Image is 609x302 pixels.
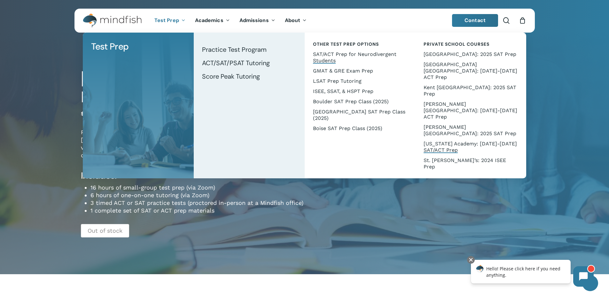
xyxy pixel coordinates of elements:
[313,68,373,74] span: GMAT & GRE Exam Prep
[202,59,270,67] span: ACT/SAT/PSAT Tutoring
[465,17,486,24] span: Contact
[154,17,179,24] span: Test Prep
[190,18,235,23] a: Academics
[74,9,535,33] header: Main Menu
[311,49,409,66] a: SAT/ACT Prep for Neurodivergent Students
[90,207,305,214] li: 1 complete set of SAT or ACT prep materials
[313,51,396,64] span: SAT/ACT Prep for Neurodivergent Students
[202,45,267,54] span: Practice Test Program
[424,101,517,120] span: [PERSON_NAME][GEOGRAPHIC_DATA]: [DATE]-[DATE] ACT Prep
[81,111,84,117] span: $
[424,51,516,57] span: [GEOGRAPHIC_DATA]: 2025 SAT Prep
[235,18,280,23] a: Admissions
[311,66,409,76] a: GMAT & GRE Exam Prep
[200,70,298,83] a: Score Peak Tutoring
[90,199,305,207] li: 3 timed ACT or SAT practice tests (proctored in-person at a Mindfish office)
[424,124,516,136] span: [PERSON_NAME][GEOGRAPHIC_DATA]: 2025 SAT Prep
[195,17,223,24] span: Academics
[422,59,520,82] a: [GEOGRAPHIC_DATA] [GEOGRAPHIC_DATA]: [DATE]-[DATE] ACT Prep
[424,84,516,97] span: Kent [GEOGRAPHIC_DATA]: 2025 SAT Prep
[424,141,517,153] span: [US_STATE] Academy: [DATE]-[DATE] SAT/ACT Prep
[89,39,187,54] a: Test Prep
[313,41,379,47] span: Other Test Prep Options
[424,41,489,47] span: Private School Courses
[311,86,409,97] a: ISEE, SSAT, & HSPT Prep
[519,17,526,24] a: Cart
[81,111,104,117] bdi: 1,199.00
[311,107,409,123] a: [GEOGRAPHIC_DATA] SAT Prep Class (2025)
[311,97,409,107] a: Boulder SAT Prep Class (2025)
[422,155,520,172] a: St. [PERSON_NAME]’s: 2024 ISEE Prep
[422,39,520,49] a: Private School Courses
[422,99,520,122] a: [PERSON_NAME][GEOGRAPHIC_DATA]: [DATE]-[DATE] ACT Prep
[285,17,301,24] span: About
[424,157,506,170] span: St. [PERSON_NAME]’s: 2024 ISEE Prep
[422,122,520,139] a: [PERSON_NAME][GEOGRAPHIC_DATA]: 2025 SAT Prep
[200,43,298,56] a: Practice Test Program
[311,39,409,49] a: Other Test Prep Options
[313,125,382,131] span: Boise SAT Prep Class (2025)
[202,72,260,81] span: Score Peak Tutoring
[200,56,298,70] a: ACT/SAT/PSAT Tutoring
[424,61,517,80] span: [GEOGRAPHIC_DATA] [GEOGRAPHIC_DATA]: [DATE]-[DATE] ACT Prep
[90,184,305,191] li: 16 hours of small-group test prep (via Zoom)
[81,224,129,237] p: Out of stock
[90,191,305,199] li: 6 hours of one-on-one tutoring (via Zoom)
[81,69,305,106] h1: [US_STATE] Academy SAT/ACT Prep Courses
[81,170,305,182] h4: Includes:
[313,98,389,105] span: Boulder SAT Prep Class (2025)
[313,78,362,84] span: LSAT Prep Tutoring
[239,17,269,24] span: Admissions
[81,128,305,168] p: Prep for the ACT on [DATE] or the SAT on [DATE]. Enrollment limited to [US_STATE] Academy student...
[313,109,405,121] span: [GEOGRAPHIC_DATA] SAT Prep Class (2025)
[422,82,520,99] a: Kent [GEOGRAPHIC_DATA]: 2025 SAT Prep
[464,255,600,293] iframe: Chatbot
[91,41,129,52] span: Test Prep
[280,18,312,23] a: About
[422,49,520,59] a: [GEOGRAPHIC_DATA]: 2025 SAT Prep
[422,139,520,155] a: [US_STATE] Academy: [DATE]-[DATE] SAT/ACT Prep
[311,76,409,86] a: LSAT Prep Tutoring
[311,123,409,134] a: Boise SAT Prep Class (2025)
[150,9,311,33] nav: Main Menu
[313,88,373,94] span: ISEE, SSAT, & HSPT Prep
[452,14,498,27] a: Contact
[150,18,190,23] a: Test Prep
